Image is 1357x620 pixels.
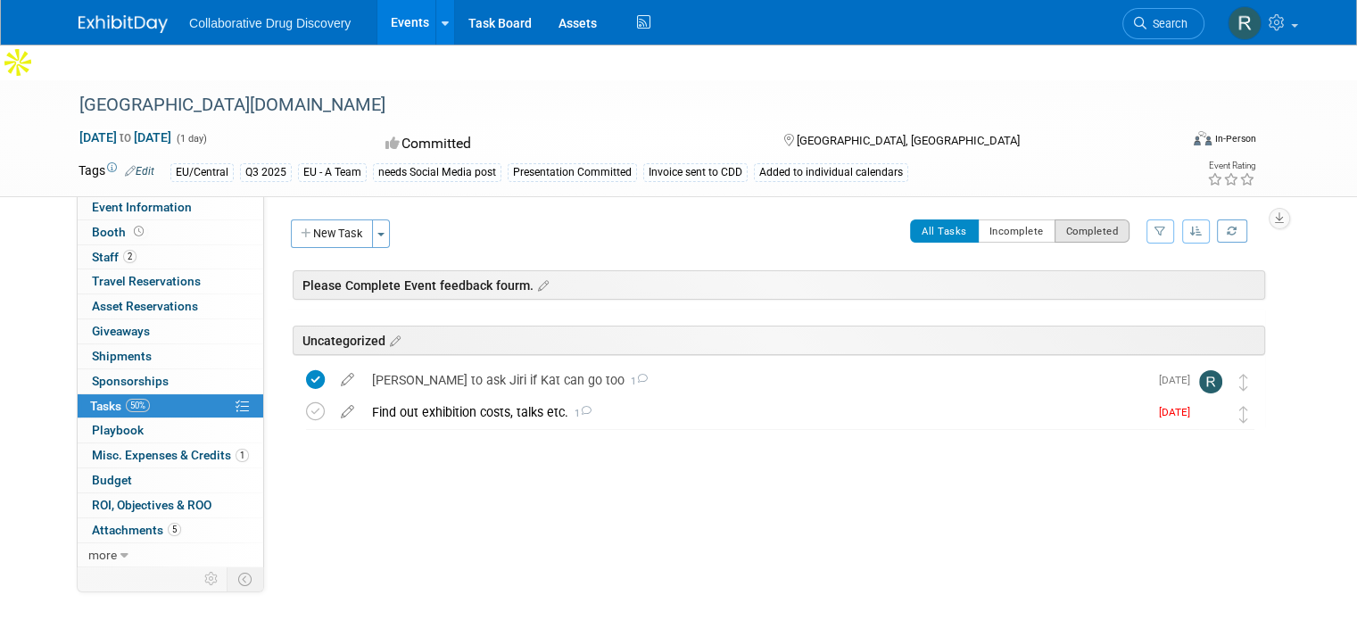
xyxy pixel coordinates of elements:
span: Event Information [92,200,192,214]
a: Budget [78,468,263,492]
img: Renate Baker [1228,6,1262,40]
span: Shipments [92,349,152,363]
td: Tags [79,161,154,182]
span: Booth [92,225,147,239]
div: Find out exhibition costs, talks etc. [363,397,1148,427]
a: Misc. Expenses & Credits1 [78,443,263,467]
span: 5 [168,523,181,536]
img: Amanda Briggs [1199,402,1222,426]
a: Refresh [1217,219,1247,243]
a: Event Information [78,195,263,219]
i: Move task [1239,406,1248,423]
a: Playbook [78,418,263,442]
a: ROI, Objectives & ROO [78,493,263,517]
div: Q3 2025 [240,163,292,182]
span: [DATE] [1159,374,1199,386]
a: more [78,543,263,567]
a: Tasks50% [78,394,263,418]
span: Staff [92,250,137,264]
span: (1 day) [175,133,207,145]
a: edit [332,404,363,420]
a: Booth [78,220,263,244]
div: Uncategorized [293,326,1265,355]
div: EU - A Team [298,163,367,182]
span: Tasks [90,399,150,413]
div: Please Complete Event feedback fourm. [293,270,1265,300]
a: Sponsorships [78,369,263,393]
img: Renate Baker [1199,370,1222,393]
a: edit [332,372,363,388]
a: Travel Reservations [78,269,263,293]
span: Misc. Expenses & Credits [92,448,249,462]
span: Playbook [92,423,144,437]
span: 1 [236,449,249,462]
a: Edit sections [534,276,549,293]
button: Completed [1055,219,1130,243]
div: [PERSON_NAME] to ask Jiri if Kat can go too [363,365,1148,395]
a: Edit [125,165,154,178]
div: EU/Central [170,163,234,182]
span: [GEOGRAPHIC_DATA], [GEOGRAPHIC_DATA] [797,134,1020,147]
span: Asset Reservations [92,299,198,313]
div: Presentation Committed [508,163,637,182]
span: Attachments [92,523,181,537]
span: Budget [92,473,132,487]
span: to [117,130,134,145]
div: Invoice sent to CDD [643,163,748,182]
span: 50% [126,399,150,412]
a: Attachments5 [78,518,263,542]
div: [GEOGRAPHIC_DATA][DOMAIN_NAME] [73,89,1156,121]
span: ROI, Objectives & ROO [92,498,211,512]
button: New Task [291,219,373,248]
span: Search [1146,17,1187,30]
span: Travel Reservations [92,274,201,288]
span: more [88,548,117,562]
div: needs Social Media post [373,163,501,182]
div: Event Format [1082,128,1256,155]
span: [DATE] [DATE] [79,129,172,145]
a: Giveaways [78,319,263,343]
button: All Tasks [910,219,979,243]
img: Format-Inperson.png [1194,131,1212,145]
span: [DATE] [1159,406,1199,418]
span: Giveaways [92,324,150,338]
a: Asset Reservations [78,294,263,318]
i: Move task [1239,374,1248,391]
a: Staff2 [78,245,263,269]
span: Sponsorships [92,374,169,388]
span: 1 [625,376,648,387]
a: Shipments [78,344,263,368]
div: Added to individual calendars [754,163,908,182]
div: In-Person [1214,132,1256,145]
a: Edit sections [385,331,401,349]
div: Committed [380,128,755,160]
td: Personalize Event Tab Strip [196,567,228,591]
div: Event Rating [1207,161,1255,170]
span: Collaborative Drug Discovery [189,16,351,30]
span: Booth not reserved yet [130,225,147,238]
img: ExhibitDay [79,15,168,33]
span: 1 [568,408,592,419]
a: Search [1122,8,1204,39]
td: Toggle Event Tabs [228,567,264,591]
button: Incomplete [978,219,1055,243]
span: 2 [123,250,137,263]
